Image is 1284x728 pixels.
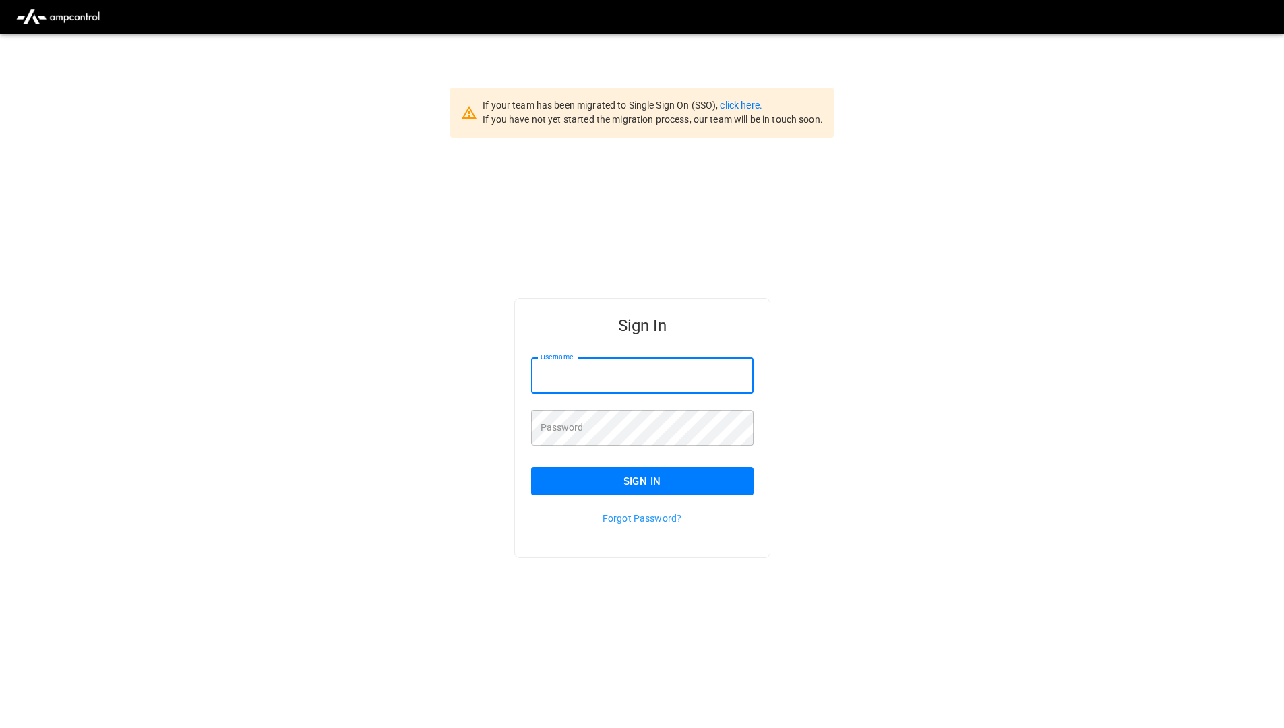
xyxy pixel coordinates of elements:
button: Sign In [531,467,754,495]
span: If your team has been migrated to Single Sign On (SSO), [483,100,720,111]
a: click here. [720,100,762,111]
label: Username [541,352,573,363]
img: ampcontrol.io logo [11,4,105,30]
span: If you have not yet started the migration process, our team will be in touch soon. [483,114,823,125]
p: Forgot Password? [531,512,754,525]
h5: Sign In [531,315,754,336]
